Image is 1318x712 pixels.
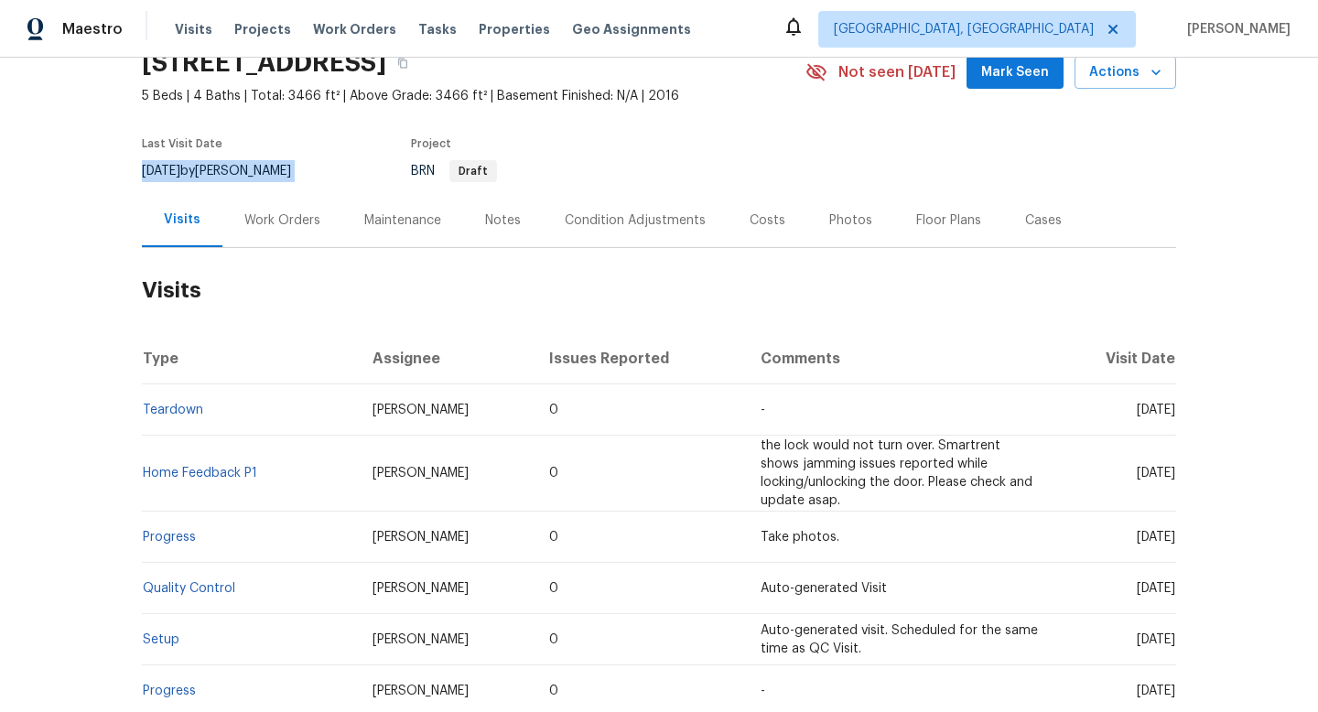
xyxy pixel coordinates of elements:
[981,61,1049,84] span: Mark Seen
[1089,61,1161,84] span: Actions
[549,531,558,544] span: 0
[1025,211,1062,230] div: Cases
[1137,467,1175,480] span: [DATE]
[451,166,495,177] span: Draft
[1137,685,1175,697] span: [DATE]
[1137,531,1175,544] span: [DATE]
[373,582,469,595] span: [PERSON_NAME]
[761,624,1038,655] span: Auto-generated visit. Scheduled for the same time as QC Visit.
[535,333,745,384] th: Issues Reported
[373,685,469,697] span: [PERSON_NAME]
[916,211,981,230] div: Floor Plans
[143,685,196,697] a: Progress
[142,87,805,105] span: 5 Beds | 4 Baths | Total: 3466 ft² | Above Grade: 3466 ft² | Basement Finished: N/A | 2016
[411,138,451,149] span: Project
[142,54,386,72] h2: [STREET_ADDRESS]
[313,20,396,38] span: Work Orders
[1180,20,1291,38] span: [PERSON_NAME]
[373,633,469,646] span: [PERSON_NAME]
[549,582,558,595] span: 0
[358,333,535,384] th: Assignee
[549,633,558,646] span: 0
[761,582,887,595] span: Auto-generated Visit
[373,531,469,544] span: [PERSON_NAME]
[485,211,521,230] div: Notes
[164,210,200,229] div: Visits
[143,404,203,416] a: Teardown
[549,685,558,697] span: 0
[565,211,706,230] div: Condition Adjustments
[829,211,872,230] div: Photos
[1056,333,1176,384] th: Visit Date
[373,467,469,480] span: [PERSON_NAME]
[1137,633,1175,646] span: [DATE]
[750,211,785,230] div: Costs
[411,165,497,178] span: BRN
[143,582,235,595] a: Quality Control
[761,404,765,416] span: -
[418,23,457,36] span: Tasks
[234,20,291,38] span: Projects
[1137,404,1175,416] span: [DATE]
[386,47,419,80] button: Copy Address
[572,20,691,38] span: Geo Assignments
[549,467,558,480] span: 0
[142,165,180,178] span: [DATE]
[244,211,320,230] div: Work Orders
[62,20,123,38] span: Maestro
[142,248,1176,333] h2: Visits
[364,211,441,230] div: Maintenance
[142,138,222,149] span: Last Visit Date
[142,160,313,182] div: by [PERSON_NAME]
[549,404,558,416] span: 0
[1137,582,1175,595] span: [DATE]
[373,404,469,416] span: [PERSON_NAME]
[746,333,1056,384] th: Comments
[143,467,257,480] a: Home Feedback P1
[479,20,550,38] span: Properties
[175,20,212,38] span: Visits
[143,531,196,544] a: Progress
[761,531,839,544] span: Take photos.
[142,333,358,384] th: Type
[143,633,179,646] a: Setup
[967,56,1064,90] button: Mark Seen
[761,439,1032,507] span: the lock would not turn over. Smartrent shows jamming issues reported while locking/unlocking the...
[838,63,956,81] span: Not seen [DATE]
[834,20,1094,38] span: [GEOGRAPHIC_DATA], [GEOGRAPHIC_DATA]
[761,685,765,697] span: -
[1075,56,1176,90] button: Actions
